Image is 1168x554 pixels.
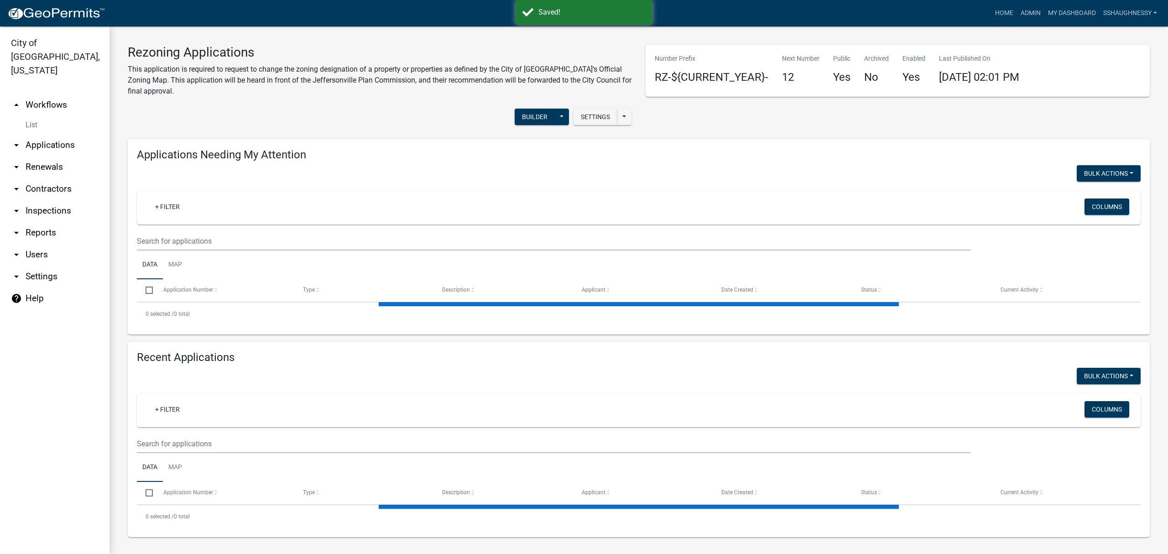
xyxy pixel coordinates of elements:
[864,71,889,84] h4: No
[11,162,22,172] i: arrow_drop_down
[538,7,646,18] div: Saved!
[515,109,555,125] button: Builder
[11,271,22,282] i: arrow_drop_down
[146,513,174,520] span: 0 selected /
[573,279,713,301] datatable-header-cell: Applicant
[1100,5,1161,22] a: sshaughnessy
[163,489,213,496] span: Application Number
[137,434,971,453] input: Search for applications
[1044,5,1100,22] a: My Dashboard
[1077,368,1141,384] button: Bulk Actions
[864,54,889,63] p: Archived
[433,482,573,504] datatable-header-cell: Description
[991,5,1017,22] a: Home
[833,71,850,84] h4: Yes
[902,71,925,84] h4: Yes
[1085,199,1129,215] button: Columns
[442,287,470,293] span: Description
[137,279,154,301] datatable-header-cell: Select
[939,71,1019,84] span: [DATE] 02:01 PM
[902,54,925,63] p: Enabled
[992,482,1131,504] datatable-header-cell: Current Activity
[655,54,768,63] p: Number Prefix
[163,287,213,293] span: Application Number
[939,54,1019,63] p: Last Published On
[163,453,188,482] a: Map
[11,205,22,216] i: arrow_drop_down
[11,249,22,260] i: arrow_drop_down
[137,148,1141,162] h4: Applications Needing My Attention
[137,303,1141,325] div: 0 total
[294,482,433,504] datatable-header-cell: Type
[852,279,992,301] datatable-header-cell: Status
[573,482,713,504] datatable-header-cell: Applicant
[163,251,188,280] a: Map
[137,351,1141,364] h4: Recent Applications
[137,232,971,251] input: Search for applications
[574,109,617,125] button: Settings
[1001,489,1038,496] span: Current Activity
[1001,287,1038,293] span: Current Activity
[11,99,22,110] i: arrow_drop_up
[148,401,187,418] a: + Filter
[303,287,315,293] span: Type
[582,489,605,496] span: Applicant
[852,482,992,504] datatable-header-cell: Status
[861,287,877,293] span: Status
[782,71,819,84] h4: 12
[861,489,877,496] span: Status
[146,311,174,317] span: 0 selected /
[148,199,187,215] a: + Filter
[433,279,573,301] datatable-header-cell: Description
[11,140,22,151] i: arrow_drop_down
[721,489,753,496] span: Date Created
[11,227,22,238] i: arrow_drop_down
[1077,165,1141,182] button: Bulk Actions
[655,71,768,84] h4: RZ-${CURRENT_YEAR}-
[782,54,819,63] p: Next Number
[1085,401,1129,418] button: Columns
[442,489,470,496] span: Description
[128,64,632,97] p: This application is required to request to change the zoning designation of a property or propert...
[154,279,294,301] datatable-header-cell: Application Number
[713,482,852,504] datatable-header-cell: Date Created
[154,482,294,504] datatable-header-cell: Application Number
[11,293,22,304] i: help
[582,287,605,293] span: Applicant
[833,54,850,63] p: Public
[137,251,163,280] a: Data
[303,489,315,496] span: Type
[294,279,433,301] datatable-header-cell: Type
[128,45,632,60] h3: Rezoning Applications
[137,482,154,504] datatable-header-cell: Select
[11,183,22,194] i: arrow_drop_down
[137,453,163,482] a: Data
[137,505,1141,528] div: 0 total
[713,279,852,301] datatable-header-cell: Date Created
[1017,5,1044,22] a: Admin
[992,279,1131,301] datatable-header-cell: Current Activity
[721,287,753,293] span: Date Created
